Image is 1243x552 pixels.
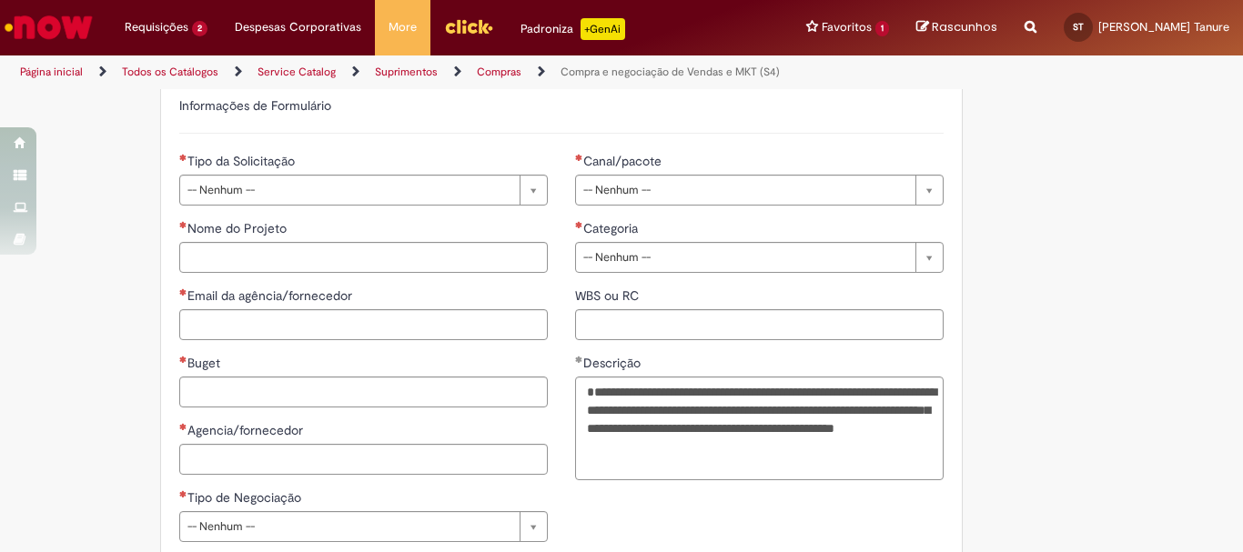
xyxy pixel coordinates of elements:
[389,18,417,36] span: More
[916,19,997,36] a: Rascunhos
[179,423,187,430] span: Necessários
[122,65,218,79] a: Todos os Catálogos
[187,287,356,304] span: Email da agência/fornecedor
[187,422,307,438] span: Agencia/fornecedor
[187,489,305,506] span: Tipo de Negociação
[179,356,187,363] span: Necessários
[179,444,548,475] input: Agencia/fornecedor
[179,376,548,407] input: Buget
[187,176,510,205] span: -- Nenhum --
[575,356,583,363] span: Obrigatório Preenchido
[583,176,906,205] span: -- Nenhum --
[14,55,815,89] ul: Trilhas de página
[179,309,548,340] input: Email da agência/fornecedor
[581,18,625,40] p: +GenAi
[583,153,665,169] span: Canal/pacote
[258,65,336,79] a: Service Catalog
[187,512,510,541] span: -- Nenhum --
[477,65,521,79] a: Compras
[875,21,889,36] span: 1
[125,18,188,36] span: Requisições
[179,154,187,161] span: Necessários
[235,18,361,36] span: Despesas Corporativas
[583,243,906,272] span: -- Nenhum --
[575,309,944,340] input: WBS ou RC
[561,65,780,79] a: Compra e negociação de Vendas e MKT (S4)
[444,13,493,40] img: click_logo_yellow_360x200.png
[192,21,207,36] span: 2
[20,65,83,79] a: Página inicial
[575,376,944,480] textarea: Descrição
[932,18,997,35] span: Rascunhos
[179,97,331,114] label: Informações de Formulário
[583,220,642,236] span: Categoria
[179,242,548,273] input: Nome do Projeto
[583,355,644,371] span: Descrição
[179,221,187,228] span: Necessários
[575,154,583,161] span: Necessários
[575,287,642,304] span: WBS ou RC
[520,18,625,40] div: Padroniza
[187,220,290,236] span: Nome do Projeto
[179,288,187,296] span: Necessários
[187,355,224,371] span: Buget
[1098,19,1229,35] span: [PERSON_NAME] Tanure
[187,153,298,169] span: Tipo da Solicitação
[1073,21,1084,33] span: ST
[179,490,187,497] span: Necessários
[575,221,583,228] span: Necessários
[822,18,872,36] span: Favoritos
[375,65,438,79] a: Suprimentos
[2,9,96,45] img: ServiceNow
